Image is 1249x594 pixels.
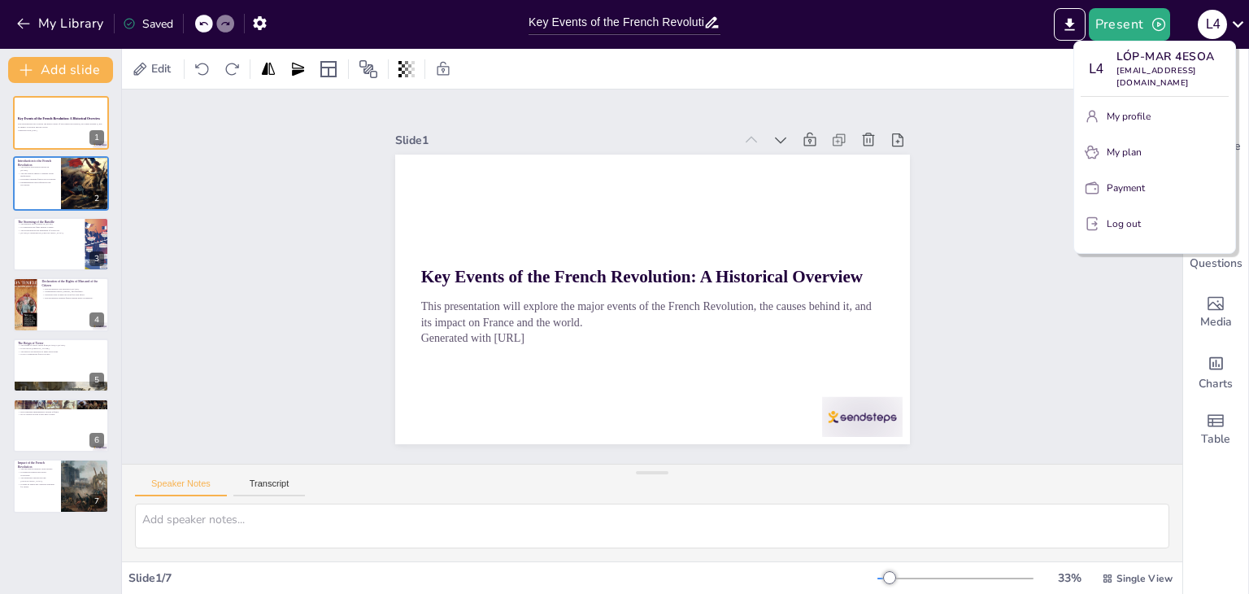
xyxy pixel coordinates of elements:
[1107,109,1151,124] p: My profile
[1107,216,1141,231] p: Log out
[1081,211,1229,237] button: Log out
[1081,175,1229,201] button: Payment
[1081,103,1229,129] button: My profile
[1107,145,1142,159] p: My plan
[1107,181,1145,195] p: Payment
[1116,48,1229,65] p: LÓP-MAR 4ESOA
[1116,65,1229,90] p: [EMAIL_ADDRESS][DOMAIN_NAME]
[1081,55,1110,84] div: L 4
[1081,139,1229,165] button: My plan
